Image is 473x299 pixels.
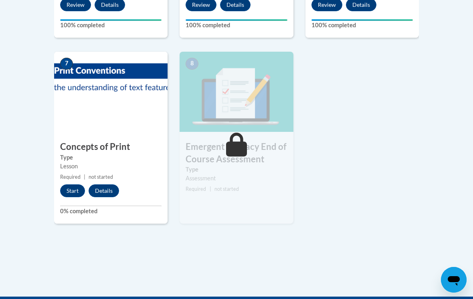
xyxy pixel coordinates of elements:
[89,184,119,197] button: Details
[60,207,162,216] label: 0% completed
[180,52,293,132] img: Course Image
[311,19,413,21] div: Your progress
[186,19,287,21] div: Your progress
[60,153,162,162] label: Type
[54,141,168,153] h3: Concepts of Print
[60,162,162,171] div: Lesson
[60,21,162,30] label: 100% completed
[186,165,287,174] label: Type
[89,174,113,180] span: not started
[180,141,293,166] h3: Emergent Literacy End of Course Assessment
[60,184,85,197] button: Start
[54,52,168,132] img: Course Image
[311,21,413,30] label: 100% completed
[210,186,211,192] span: |
[60,19,162,21] div: Your progress
[60,174,81,180] span: Required
[186,58,198,70] span: 8
[214,186,239,192] span: not started
[441,267,467,293] iframe: Button to launch messaging window
[84,174,85,180] span: |
[186,21,287,30] label: 100% completed
[60,58,73,70] span: 7
[186,186,206,192] span: Required
[186,174,287,183] div: Assessment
